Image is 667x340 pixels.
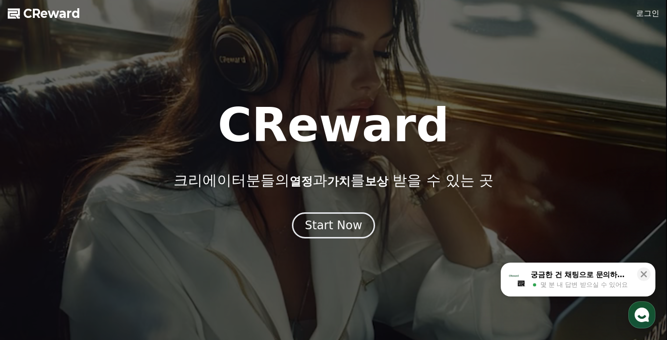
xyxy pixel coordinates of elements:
h1: CReward [217,102,449,148]
span: 열정 [290,175,313,188]
div: Start Now [305,218,362,233]
span: CReward [23,6,80,21]
span: 가치 [327,175,350,188]
a: 로그인 [636,8,659,19]
button: Start Now [292,212,376,238]
p: 크리에이터분들의 과 를 받을 수 있는 곳 [174,172,493,189]
span: 보상 [365,175,388,188]
a: CReward [8,6,80,21]
a: Start Now [292,222,376,231]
